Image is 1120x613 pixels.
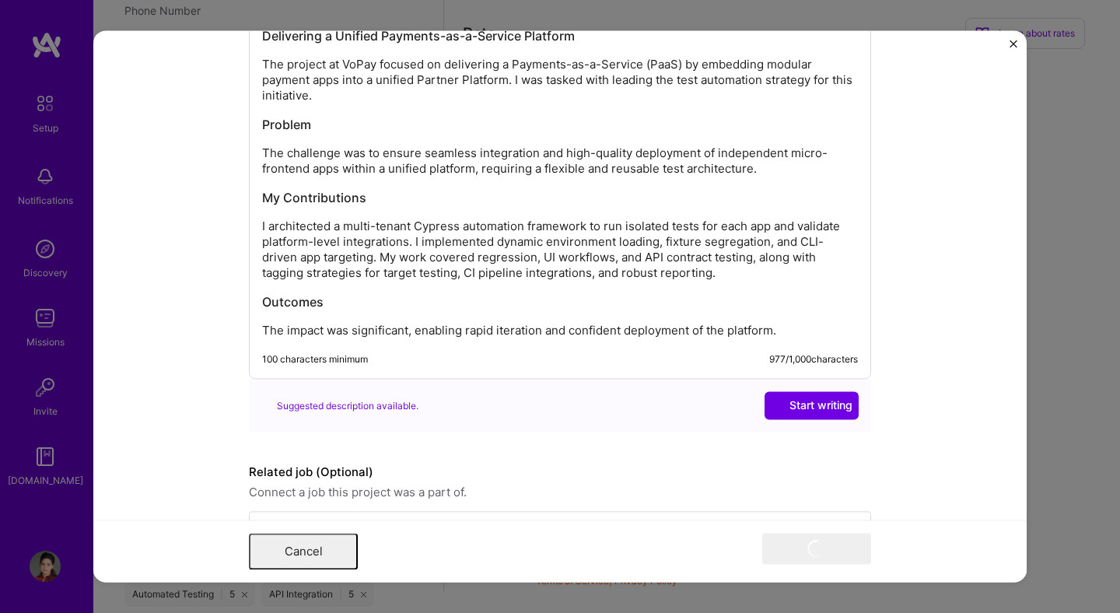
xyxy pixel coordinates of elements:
[262,294,858,311] h3: Outcomes
[249,464,871,482] label: Related job (Optional)
[249,534,358,570] button: Cancel
[771,398,852,414] span: Start writing
[262,324,858,339] p: The impact was significant, enabling rapid iteration and confident deployment of the platform.
[1010,40,1017,56] button: Close
[262,117,858,134] h3: Problem
[262,219,858,282] p: I architected a multi-tenant Cypress automation framework to run isolated tests for each app and ...
[261,401,271,411] i: icon SuggestedTeams
[262,354,368,366] div: 100 characters minimum
[765,392,859,420] button: Start writing
[262,28,858,45] h3: Delivering a Unified Payments-as-a-Service Platform
[262,146,858,177] p: The challenge was to ensure seamless integration and high-quality deployment of independent micro...
[769,354,858,366] div: 977 / 1,000 characters
[249,484,871,503] span: Connect a job this project was a part of.
[262,58,858,104] p: The project at VoPay focused on delivering a Payments-as-a-Service (PaaS) by embedding modular pa...
[771,401,782,412] i: icon CrystalBallWhite
[261,398,418,414] div: Suggested description available.
[262,190,858,207] h3: My Contributions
